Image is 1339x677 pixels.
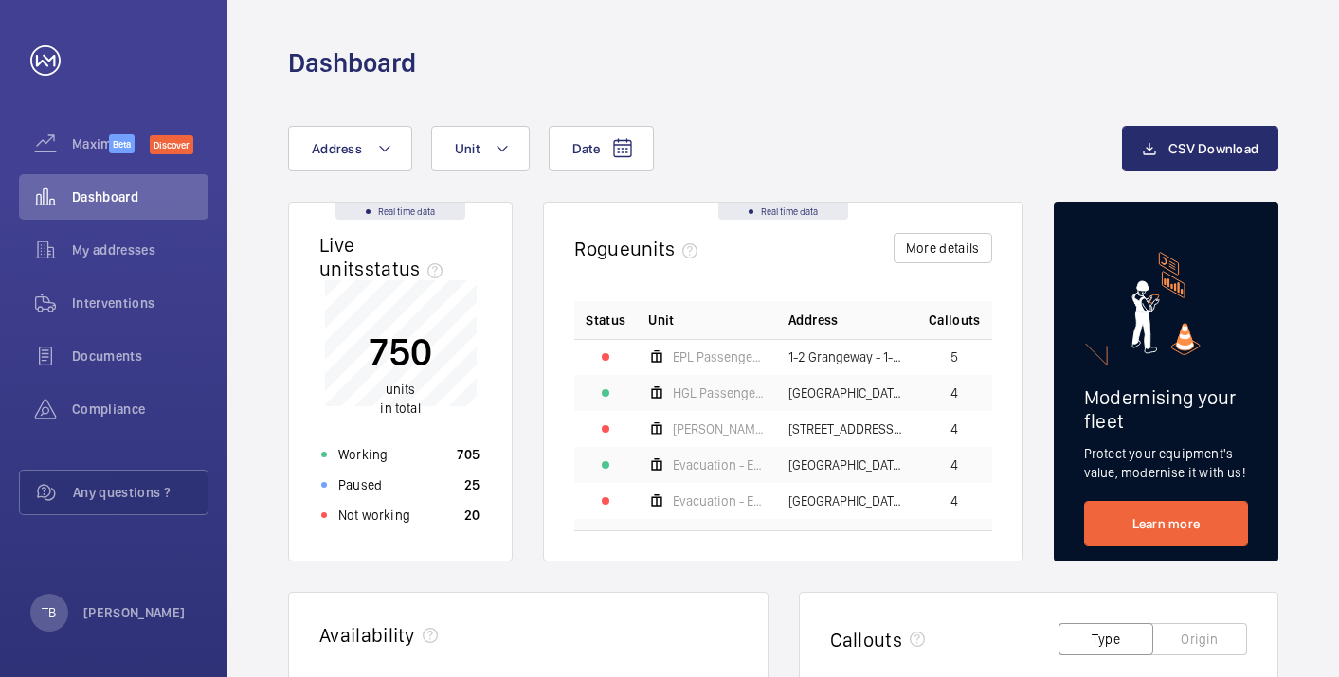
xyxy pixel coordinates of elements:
button: CSV Download [1122,126,1278,171]
img: marketing-card.svg [1131,252,1201,355]
h2: Callouts [830,628,903,651]
p: 750 [369,328,432,375]
h1: Dashboard [288,45,416,80]
span: EPL Passenger Lift [673,350,766,364]
span: 4 [950,494,958,508]
h2: Availability [319,623,415,647]
span: status [365,257,451,280]
span: Discover [150,135,193,154]
p: Working [338,445,388,464]
button: Address [288,126,412,171]
h2: Modernising your fleet [1084,385,1248,433]
span: Evacuation - EPL No 3 Flats 45-101 L/h [673,458,766,472]
p: [PERSON_NAME] [83,603,186,622]
span: Unit [648,311,674,330]
span: 4 [950,422,958,436]
span: Address [788,311,838,330]
span: [STREET_ADDRESS][PERSON_NAME] - [PERSON_NAME][GEOGRAPHIC_DATA] [788,422,906,436]
p: TB [42,603,56,622]
button: Type [1059,623,1153,655]
p: Paused [338,475,382,494]
span: 4 [950,386,958,400]
p: 705 [457,445,480,464]
h2: Rogue [574,237,705,260]
span: Interventions [72,294,208,312]
p: Status [586,311,625,330]
span: HGL Passenger Lift [673,386,766,400]
span: Evacuation - EPL No 4 Flats 45-101 R/h [673,494,766,508]
span: Dashboard [72,187,208,206]
button: More details [894,233,992,263]
p: Not working [338,506,410,525]
span: Unit [455,141,480,156]
span: 4 [950,458,958,472]
p: Protect your equipment's value, modernise it with us! [1084,444,1248,482]
span: Maximize [72,134,109,153]
span: CSV Download [1168,141,1258,156]
span: Address [312,141,362,156]
p: 20 [464,506,480,525]
span: 5 [950,350,958,364]
button: Date [549,126,654,171]
span: units [386,382,416,397]
button: Origin [1152,623,1247,655]
span: Date [572,141,600,156]
span: My addresses [72,241,208,259]
span: Compliance [72,400,208,419]
span: Callouts [929,311,981,330]
a: Learn more [1084,501,1248,546]
h2: Live units [319,233,450,280]
div: Real time data [335,203,465,220]
p: 25 [464,475,480,494]
span: 1-2 Grangeway - 1-2 [GEOGRAPHIC_DATA] [788,350,906,364]
span: [GEOGRAPHIC_DATA] - [GEOGRAPHIC_DATA] [788,386,906,400]
span: Documents [72,347,208,365]
span: units [630,237,706,260]
p: in total [369,380,432,418]
span: Beta [109,134,135,153]
span: [GEOGRAPHIC_DATA] C Flats 45-101 - High Risk Building - [GEOGRAPHIC_DATA] 45-101 [788,458,906,472]
span: Any questions ? [73,483,208,502]
div: Real time data [718,203,848,220]
span: [GEOGRAPHIC_DATA] C Flats 45-101 - High Risk Building - [GEOGRAPHIC_DATA] 45-101 [788,494,906,508]
span: [PERSON_NAME] Platform Lift [673,422,766,436]
button: Unit [431,126,530,171]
